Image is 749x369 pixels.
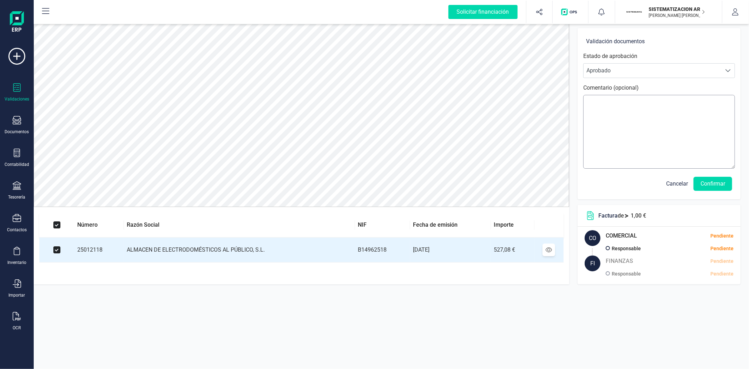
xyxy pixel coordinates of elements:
[612,244,641,253] p: Responsable
[583,84,639,92] label: Comentario (opcional)
[124,213,355,238] th: Razón Social
[448,5,518,19] div: Solicitar financiación
[598,212,618,219] span: Factura
[561,8,580,15] img: Logo de OPS
[8,194,26,200] div: Tesorería
[491,213,534,238] th: Importe
[585,255,600,271] div: FI
[9,292,25,298] div: Importar
[410,213,491,238] th: Fecha de emisión
[5,96,29,102] div: Validaciones
[710,258,734,265] div: Pendiente
[10,11,24,34] img: Logo Finanedi
[7,227,27,233] div: Contactos
[124,238,355,263] td: ALMACEN DE ELECTRODOMÉSTICOS AL PÚBLICO, S.L.
[624,1,714,23] button: SISISTEMATIZACION ARQUITECTONICA EN REFORMAS SL[PERSON_NAME] [PERSON_NAME]
[355,238,410,263] td: B14962518
[410,238,491,263] td: [DATE]
[585,230,600,246] div: CO
[74,238,124,263] td: 25012118
[584,64,721,78] span: Aprobado
[7,260,26,265] div: Inventario
[710,232,734,240] div: Pendiente
[586,37,732,46] h6: Validación documentos
[440,1,526,23] button: Solicitar financiación
[5,129,29,135] div: Documentos
[557,1,584,23] button: Logo de OPS
[612,270,641,278] p: Responsable
[5,162,29,167] div: Contabilidad
[74,213,124,238] th: Número
[606,230,637,241] h5: COMERCIAL
[666,180,688,188] span: Cancelar
[694,177,732,191] button: Confirmar
[671,245,734,252] div: Pendiente
[606,255,633,267] h5: FINANZAS
[583,52,637,60] label: Estado de aprobación
[626,4,642,20] img: SI
[491,238,534,263] td: 527,08 €
[671,270,734,278] div: Pendiente
[649,6,705,13] p: SISTEMATIZACION ARQUITECTONICA EN REFORMAS SL
[355,213,410,238] th: NIF
[13,325,21,331] div: OCR
[649,13,705,18] p: [PERSON_NAME] [PERSON_NAME]
[598,212,646,220] p: de 1,00 €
